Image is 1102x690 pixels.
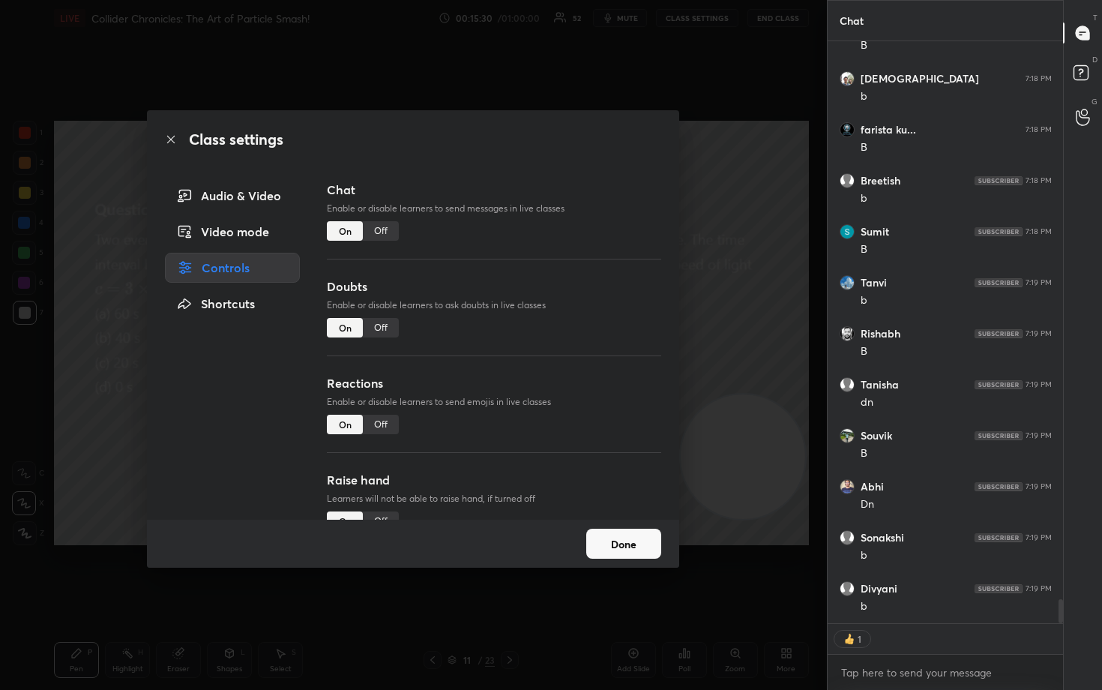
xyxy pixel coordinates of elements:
img: 4P8fHbbgJtejmAAAAAElFTkSuQmCC [975,329,1023,338]
p: D [1092,54,1098,65]
div: Off [363,221,399,241]
img: 3 [840,122,855,137]
div: 7:18 PM [1026,227,1052,236]
img: e750c2f9eeee41d08453f14671254444.jpg [840,326,855,341]
img: 4P8fHbbgJtejmAAAAAElFTkSuQmCC [975,584,1023,593]
div: b [861,89,1052,104]
h2: Class settings [189,128,283,151]
div: B [861,242,1052,257]
p: Enable or disable learners to send messages in live classes [327,202,661,215]
img: 39ed810fbc464570a0c04f99f4cce854.jpg [840,428,855,443]
div: 7:19 PM [1026,431,1052,440]
div: 7:18 PM [1026,74,1052,83]
div: dn [861,395,1052,410]
p: T [1093,12,1098,23]
p: Learners will not be able to raise hand, if turned off [327,492,661,505]
div: On [327,221,363,241]
h6: Breetish [861,174,900,187]
h6: [DEMOGRAPHIC_DATA] [861,72,979,85]
img: 4P8fHbbgJtejmAAAAAElFTkSuQmCC [975,533,1023,542]
h3: Raise hand [327,471,661,489]
h6: Rishabh [861,327,900,340]
div: On [327,511,363,531]
img: thumbs_up.png [842,631,857,646]
img: 4P8fHbbgJtejmAAAAAElFTkSuQmCC [975,380,1023,389]
img: 4P8fHbbgJtejmAAAAAElFTkSuQmCC [975,482,1023,491]
div: Off [363,415,399,434]
img: 4P8fHbbgJtejmAAAAAElFTkSuQmCC [975,431,1023,440]
p: Chat [828,1,876,40]
div: 7:19 PM [1026,329,1052,338]
h6: Tanisha [861,378,899,391]
div: Dn [861,497,1052,512]
div: B [861,38,1052,53]
img: default.png [840,530,855,545]
div: Off [363,511,399,531]
button: Done [586,529,661,559]
div: Off [363,318,399,337]
div: On [327,318,363,337]
div: 7:19 PM [1026,533,1052,542]
img: default.png [840,581,855,596]
h3: Reactions [327,374,661,392]
h6: Sonakshi [861,531,904,544]
img: 6e9927e665d44c17be6dedf1698ba758.jpg [840,479,855,494]
div: 7:19 PM [1026,380,1052,389]
div: 1 [857,633,863,645]
div: Controls [165,253,300,283]
p: G [1092,96,1098,107]
p: Enable or disable learners to ask doubts in live classes [327,298,661,312]
h6: Divyani [861,582,897,595]
h6: Tanvi [861,276,887,289]
img: 4P8fHbbgJtejmAAAAAElFTkSuQmCC [975,227,1023,236]
div: Shortcuts [165,289,300,319]
div: Audio & Video [165,181,300,211]
h6: Souvik [861,429,892,442]
div: b [861,548,1052,563]
img: 4P8fHbbgJtejmAAAAAElFTkSuQmCC [975,176,1023,185]
img: default.png [840,173,855,188]
p: Enable or disable learners to send emojis in live classes [327,395,661,409]
img: default.png [840,377,855,392]
h6: Sumit [861,225,889,238]
div: Video mode [165,217,300,247]
h3: Chat [327,181,661,199]
div: 7:19 PM [1026,584,1052,593]
div: 7:19 PM [1026,278,1052,287]
div: B [861,446,1052,461]
div: 7:18 PM [1026,125,1052,134]
h6: farista ku... [861,123,916,136]
img: 4P8fHbbgJtejmAAAAAElFTkSuQmCC [975,278,1023,287]
div: On [327,415,363,434]
img: 90b3283309bc489d8a9555c8d7c9aac9.jpg [840,71,855,86]
div: 7:19 PM [1026,482,1052,491]
img: 3 [840,224,855,239]
div: B [861,344,1052,359]
img: 46732769171548339d52633438ac71e3.jpg [840,275,855,290]
div: B [861,140,1052,155]
div: 7:18 PM [1026,176,1052,185]
div: grid [828,41,1064,623]
div: b [861,293,1052,308]
div: b [861,191,1052,206]
h6: Abhi [861,480,884,493]
h3: Doubts [327,277,661,295]
div: b [861,599,1052,614]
